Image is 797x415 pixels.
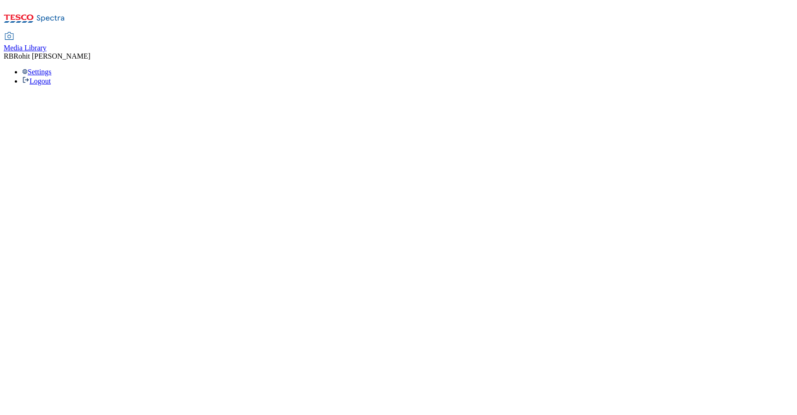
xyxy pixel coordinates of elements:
span: RB [4,52,13,60]
span: Rohit [PERSON_NAME] [13,52,90,60]
a: Media Library [4,33,47,52]
a: Settings [22,68,52,76]
span: Media Library [4,44,47,52]
a: Logout [22,77,51,85]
